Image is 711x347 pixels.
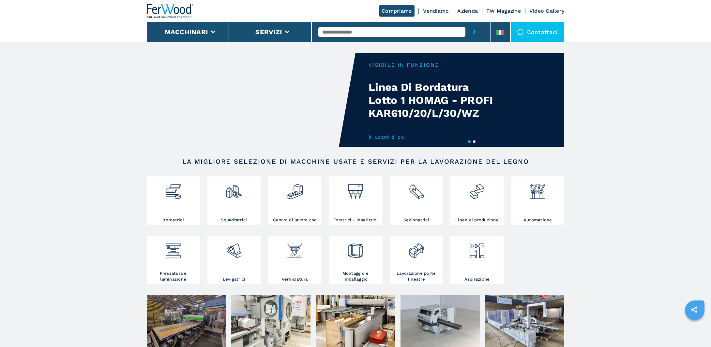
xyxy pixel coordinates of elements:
[369,134,496,140] a: Scopri di più
[468,178,486,200] img: linee_di_produzione_2.png
[347,178,364,200] img: foratrici_inseritrici_2.png
[255,28,282,36] button: Servizi
[379,5,415,17] a: Compriamo
[164,237,182,259] img: pressa-strettoia.png
[223,276,246,282] h3: Levigatrici
[329,176,382,225] a: Foratrici - inseritrici
[450,176,503,225] a: Linee di produzione
[468,140,471,143] button: 1
[147,176,200,225] a: Bordatrici
[273,217,317,223] h3: Centro di lavoro cnc
[147,53,355,147] video: Your browser does not support the video tag.
[286,237,303,259] img: verniciatura_1.png
[147,295,226,347] img: Nuovi arrivi
[450,236,503,284] a: Aspirazione
[225,178,243,200] img: squadratrici_2.png
[390,176,443,225] a: Sezionatrici
[164,178,182,200] img: bordatrici_1.png
[165,28,208,36] button: Macchinari
[455,217,499,223] h3: Linee di produzione
[268,176,321,225] a: Centro di lavoro cnc
[511,22,565,42] div: Contattaci
[207,236,260,284] a: Levigatrici
[331,271,380,282] h3: Montaggio e imballaggio
[168,158,543,165] h2: LA MIGLIORE SELEZIONE DI MACCHINE USATE E SERVIZI PER LA LAVORAZIONE DEL LEGNO
[401,295,480,347] img: Occasioni
[408,178,425,200] img: sezionatrici_2.png
[408,237,425,259] img: lavorazione_porte_finestre_2.png
[464,276,490,282] h3: Aspirazione
[423,8,449,14] a: Vendiamo
[517,29,524,35] img: Contattaci
[231,295,310,347] img: Visibili presso clienti
[347,237,364,259] img: montaggio_imballaggio_2.png
[523,217,552,223] h3: Automazione
[485,295,564,347] img: Show room
[148,271,198,282] h3: Pressatura e laminazione
[529,178,546,200] img: automazione.png
[147,236,200,284] a: Pressatura e laminazione
[225,237,243,259] img: levigatrici_2.png
[529,8,564,14] a: Video Gallery
[457,8,478,14] a: Azienda
[268,236,321,284] a: Verniciatura
[221,217,247,223] h3: Squadratrici
[282,276,308,282] h3: Verniciatura
[390,236,443,284] a: Lavorazione porte finestre
[683,318,706,342] iframe: Chat
[468,237,486,259] img: aspirazione_1.png
[316,295,395,347] img: Promozioni
[207,176,260,225] a: Squadratrici
[391,271,441,282] h3: Lavorazione porte finestre
[511,176,564,225] a: Automazione
[686,301,702,318] a: sharethis
[329,236,382,284] a: Montaggio e imballaggio
[162,217,184,223] h3: Bordatrici
[333,217,378,223] h3: Foratrici - inseritrici
[473,140,476,143] button: 2
[403,217,429,223] h3: Sezionatrici
[486,8,521,14] a: FW Magazine
[465,22,483,42] button: submit-button
[147,4,194,18] img: Ferwood
[286,178,303,200] img: centro_di_lavoro_cnc_2.png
